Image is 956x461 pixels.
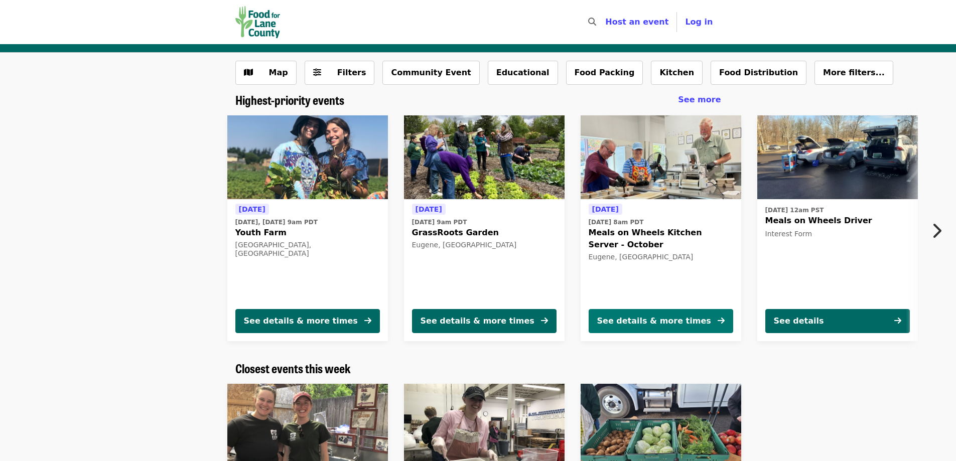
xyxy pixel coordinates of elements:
[678,95,721,104] span: See more
[227,93,729,107] div: Highest-priority events
[235,309,380,333] button: See details & more times
[589,309,733,333] button: See details & more times
[364,316,371,326] i: arrow-right icon
[404,115,565,200] img: GrassRoots Garden organized by Food for Lane County
[592,205,619,213] span: [DATE]
[227,115,388,200] img: Youth Farm organized by Food for Lane County
[412,227,557,239] span: GrassRoots Garden
[227,361,729,376] div: Closest events this week
[823,68,885,77] span: More filters...
[894,316,901,326] i: arrow-right icon
[589,253,733,261] div: Eugene, [GEOGRAPHIC_DATA]
[765,309,910,333] button: See details
[404,115,565,341] a: See details for "GrassRoots Garden"
[765,215,910,227] span: Meals on Wheels Driver
[602,10,610,34] input: Search
[605,17,668,27] a: Host an event
[581,115,741,341] a: See details for "Meals on Wheels Kitchen Server - October"
[235,6,281,38] img: Food for Lane County - Home
[711,61,806,85] button: Food Distribution
[235,218,318,227] time: [DATE], [DATE] 9am PDT
[412,309,557,333] button: See details & more times
[305,61,375,85] button: Filters (0 selected)
[651,61,703,85] button: Kitchen
[488,61,558,85] button: Educational
[765,206,824,215] time: [DATE] 12am PST
[923,217,956,245] button: Next item
[678,94,721,106] a: See more
[244,68,253,77] i: map icon
[235,241,380,258] div: [GEOGRAPHIC_DATA], [GEOGRAPHIC_DATA]
[814,61,893,85] button: More filters...
[235,227,380,239] span: Youth Farm
[421,315,534,327] div: See details & more times
[589,227,733,251] span: Meals on Wheels Kitchen Server - October
[337,68,366,77] span: Filters
[774,315,824,327] div: See details
[235,359,351,377] span: Closest events this week
[581,115,741,200] img: Meals on Wheels Kitchen Server - October organized by Food for Lane County
[765,230,812,238] span: Interest Form
[757,115,918,200] img: Meals on Wheels Driver organized by Food for Lane County
[597,315,711,327] div: See details & more times
[239,205,265,213] span: [DATE]
[235,93,344,107] a: Highest-priority events
[566,61,643,85] button: Food Packing
[588,17,596,27] i: search icon
[589,218,644,227] time: [DATE] 8am PDT
[382,61,479,85] button: Community Event
[313,68,321,77] i: sliders-h icon
[718,316,725,326] i: arrow-right icon
[235,61,297,85] button: Show map view
[685,17,713,27] span: Log in
[227,115,388,341] a: See details for "Youth Farm"
[931,221,941,240] i: chevron-right icon
[757,115,918,341] a: See details for "Meals on Wheels Driver"
[541,316,548,326] i: arrow-right icon
[416,205,442,213] span: [DATE]
[269,68,288,77] span: Map
[412,218,467,227] time: [DATE] 9am PDT
[412,241,557,249] div: Eugene, [GEOGRAPHIC_DATA]
[235,91,344,108] span: Highest-priority events
[677,12,721,32] button: Log in
[235,361,351,376] a: Closest events this week
[244,315,358,327] div: See details & more times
